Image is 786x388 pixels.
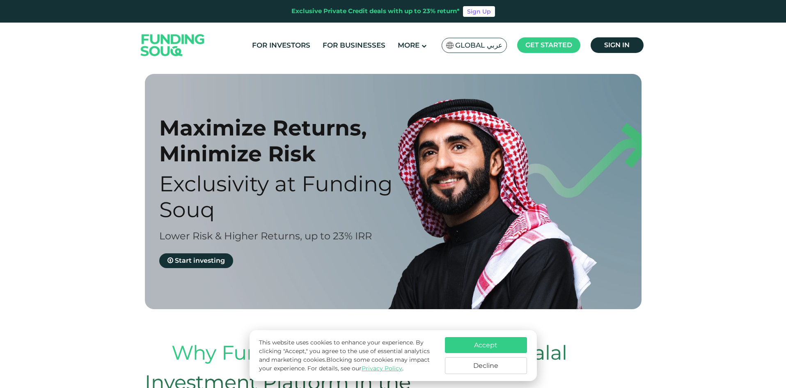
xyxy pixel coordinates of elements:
[446,42,454,49] img: SA Flag
[525,41,572,49] span: Get started
[445,337,527,353] button: Accept
[455,41,502,50] span: Global عربي
[259,338,436,373] p: This website uses cookies to enhance your experience. By clicking "Accept," you agree to the use ...
[159,171,408,223] div: Exclusivity at Funding Souq
[175,257,225,264] span: Start investing
[463,6,495,17] a: Sign Up
[362,365,402,372] a: Privacy Policy
[159,253,233,268] a: Start investing
[133,25,213,66] img: Logo
[159,115,408,141] div: Maximize Returns,
[591,37,644,53] a: Sign in
[259,356,430,372] span: Blocking some cookies may impact your experience.
[398,41,419,49] span: More
[291,7,460,16] div: Exclusive Private Credit deals with up to 23% return*
[321,39,387,52] a: For Businesses
[604,41,630,49] span: Sign in
[159,230,372,242] span: Lower Risk & Higher Returns, up to 23% IRR
[159,141,408,167] div: Minimize Risk
[445,357,527,374] button: Decline
[307,365,403,372] span: For details, see our .
[250,39,312,52] a: For Investors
